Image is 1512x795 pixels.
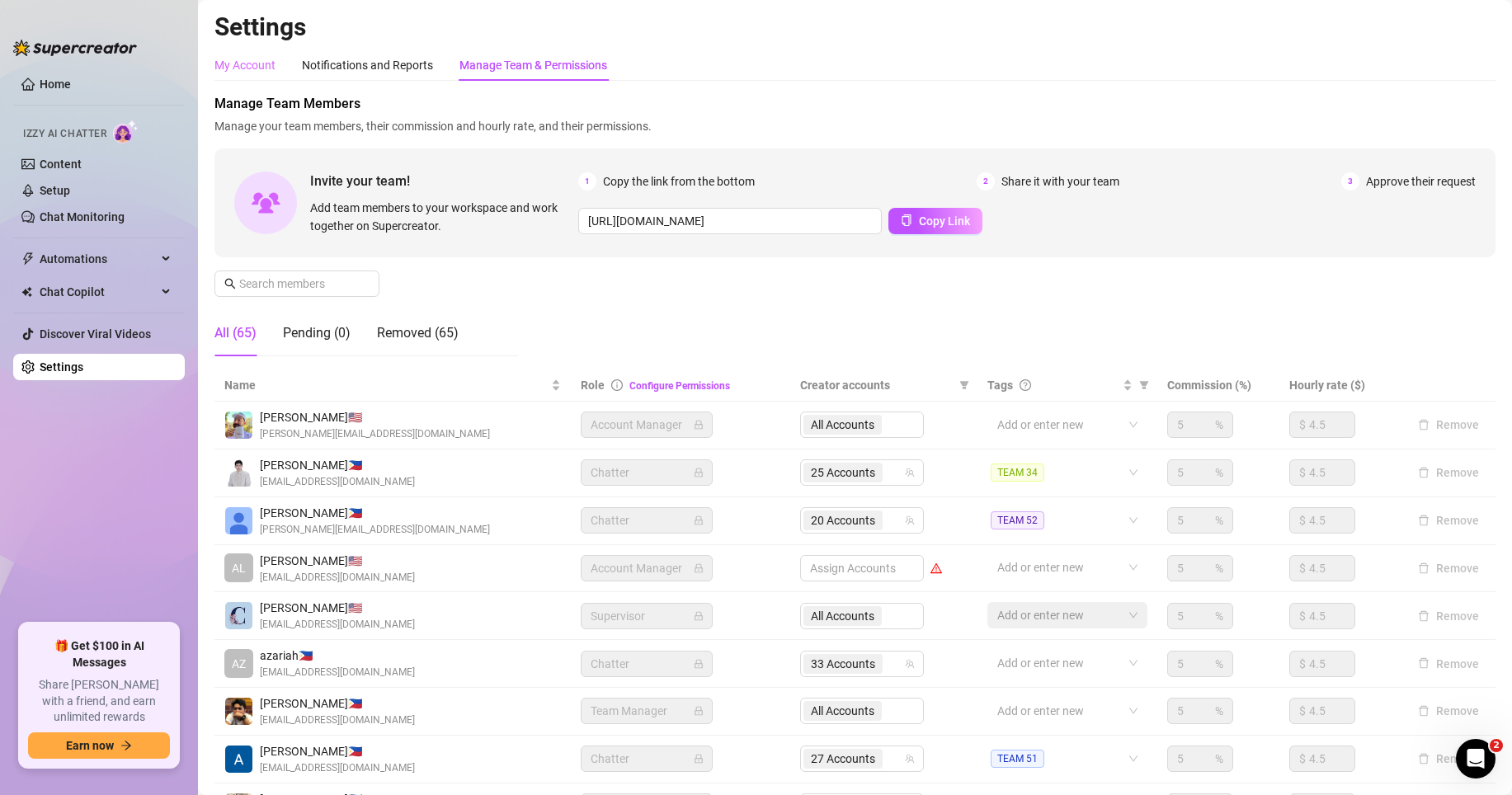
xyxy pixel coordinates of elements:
img: Katrina Mendiola [225,507,252,534]
span: lock [694,611,704,621]
span: [PERSON_NAME] 🇺🇸 [260,552,415,570]
span: TEAM 52 [991,511,1044,529]
img: Chat Copilot [21,286,32,298]
span: question-circle [1020,379,1031,391]
span: lock [694,515,704,525]
span: 1 [578,172,596,191]
span: Izzy AI Chatter [23,126,106,142]
span: Add team members to your workspace and work together on Supercreator. [310,199,572,235]
span: Tags [987,376,1013,394]
span: Creator accounts [800,376,954,394]
span: 25 Accounts [811,463,875,482]
th: Name [214,369,571,402]
img: AI Chatter [113,120,139,143]
span: 3 [1341,172,1359,191]
span: Manage Team Members [214,94,1496,114]
span: [PERSON_NAME] 🇵🇭 [260,694,415,713]
div: All (65) [214,323,257,343]
span: Chat Copilot [40,279,157,305]
span: Invite your team! [310,171,578,191]
div: Notifications and Reports [302,56,433,74]
span: [PERSON_NAME] 🇺🇸 [260,408,490,426]
span: filter [1139,380,1149,390]
span: filter [1136,373,1152,397]
iframe: Intercom live chat [1456,739,1496,779]
span: 2 [977,172,995,191]
span: [PERSON_NAME] 🇵🇭 [260,504,490,522]
button: Remove [1411,701,1486,721]
span: 27 Accounts [803,749,883,769]
a: Chat Monitoring [40,210,125,223]
button: Remove [1411,558,1486,578]
div: Manage Team & Permissions [459,56,607,74]
button: Remove [1411,463,1486,482]
span: arrow-right [120,740,132,751]
span: search [224,278,236,289]
button: Remove [1411,654,1486,674]
span: lock [694,754,704,764]
span: Manage your team members, their commission and hourly rate, and their permissions. [214,117,1496,135]
button: Remove [1411,510,1486,530]
span: Chatter [591,746,703,771]
span: [PERSON_NAME] 🇵🇭 [260,456,415,474]
span: filter [956,373,973,397]
span: Approve their request [1366,172,1476,191]
span: Chatter [591,460,703,485]
span: TEAM 34 [991,463,1044,482]
span: [EMAIL_ADDRESS][DOMAIN_NAME] [260,474,415,490]
a: Setup [40,184,70,197]
span: 25 Accounts [803,463,883,482]
span: Role [581,379,605,392]
span: [EMAIL_ADDRESS][DOMAIN_NAME] [260,617,415,633]
a: Settings [40,360,83,374]
img: Caylie Clarke [225,602,252,629]
img: Antonio Hernan Arabejo [225,746,252,773]
button: Copy Link [888,208,982,234]
a: Discover Viral Videos [40,327,151,341]
span: team [905,468,915,477]
a: Content [40,158,82,171]
img: logo-BBDzfeDw.svg [13,40,137,56]
span: copy [901,214,912,226]
button: Remove [1411,415,1486,435]
span: 20 Accounts [811,511,875,529]
div: Removed (65) [377,323,459,343]
span: [PERSON_NAME] 🇺🇸 [260,599,415,617]
span: Supervisor [591,604,703,628]
span: Account Manager [591,556,703,581]
span: [PERSON_NAME][EMAIL_ADDRESS][DOMAIN_NAME] [260,522,490,538]
span: team [905,754,915,764]
img: Evan Gillis [225,412,252,439]
span: [PERSON_NAME][EMAIL_ADDRESS][DOMAIN_NAME] [260,426,490,442]
span: filter [959,380,969,390]
span: 33 Accounts [811,655,875,673]
input: Search members [239,275,356,293]
button: Remove [1411,606,1486,626]
span: Name [224,376,548,394]
h2: Settings [214,12,1496,43]
th: Hourly rate ($) [1279,369,1401,402]
span: [EMAIL_ADDRESS][DOMAIN_NAME] [260,760,415,776]
th: Commission (%) [1157,369,1279,402]
span: team [905,515,915,525]
span: info-circle [611,379,623,391]
span: Earn now [66,739,114,752]
span: [EMAIL_ADDRESS][DOMAIN_NAME] [260,713,415,728]
span: lock [694,468,704,477]
span: warning [930,562,942,574]
span: lock [694,706,704,716]
span: AL [232,559,246,577]
span: 2 [1490,739,1503,752]
span: [EMAIL_ADDRESS][DOMAIN_NAME] [260,570,415,586]
a: Configure Permissions [629,380,730,392]
span: [PERSON_NAME] 🇵🇭 [260,742,415,760]
span: Team Manager [591,699,703,723]
span: team [905,659,915,669]
span: azariah 🇵🇭 [260,647,415,665]
img: Paul Andrei Casupanan [225,459,252,487]
span: Chatter [591,508,703,533]
span: TEAM 51 [991,750,1044,768]
span: Copy the link from the bottom [603,172,755,191]
span: Share [PERSON_NAME] with a friend, and earn unlimited rewards [28,677,170,726]
span: Automations [40,246,157,272]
